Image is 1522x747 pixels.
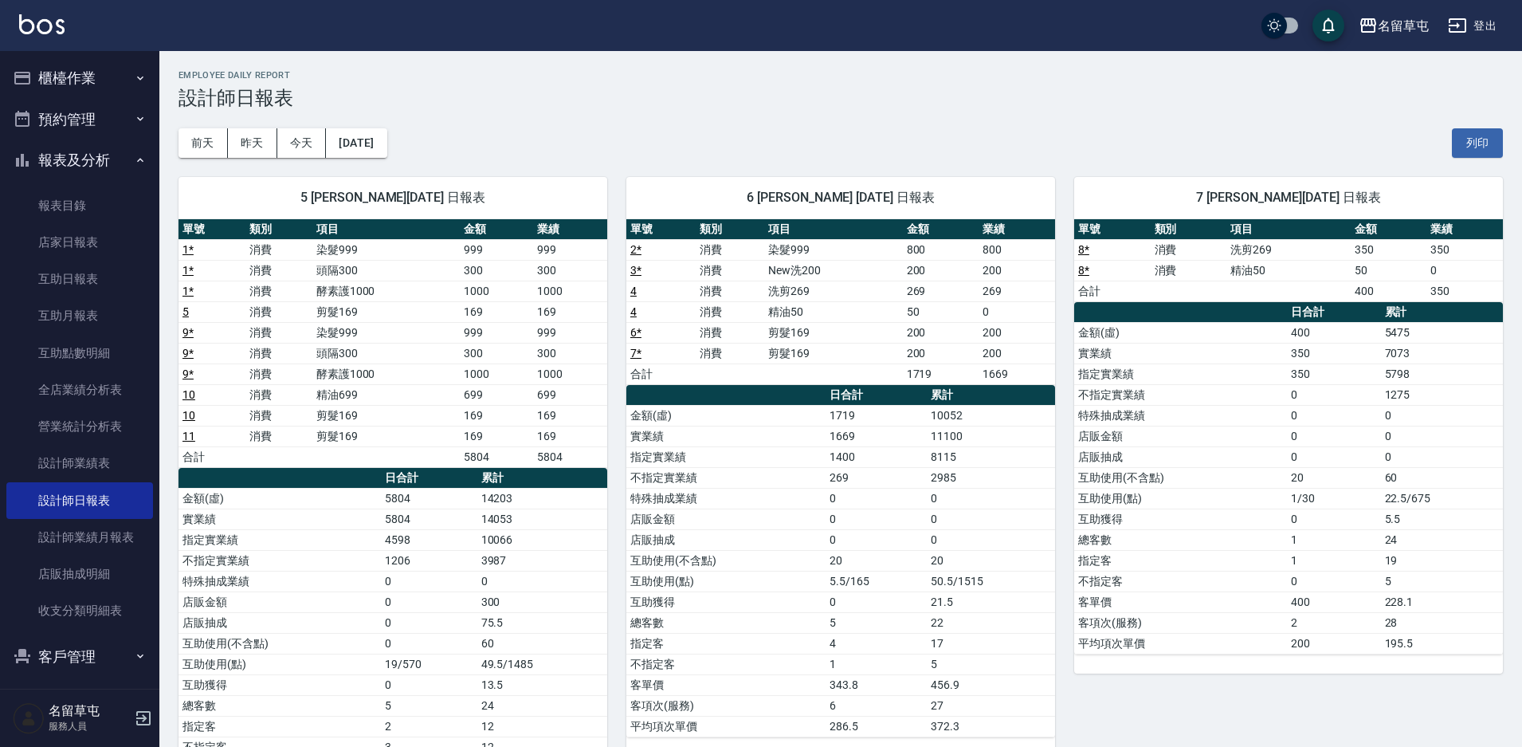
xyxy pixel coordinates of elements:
[1287,405,1381,426] td: 0
[1287,488,1381,509] td: 1/30
[626,633,826,654] td: 指定客
[182,388,195,401] a: 10
[1381,467,1503,488] td: 60
[245,384,312,405] td: 消費
[178,509,381,529] td: 實業績
[178,446,245,467] td: 合計
[1074,322,1287,343] td: 金額(虛)
[1287,633,1381,654] td: 200
[826,571,927,592] td: 5.5/165
[381,488,477,509] td: 5804
[1151,219,1227,240] th: 類別
[1287,467,1381,488] td: 20
[626,695,826,716] td: 客項次(服務)
[6,140,153,181] button: 報表及分析
[1351,239,1427,260] td: 350
[477,571,607,592] td: 0
[381,674,477,695] td: 0
[1074,281,1151,301] td: 合計
[927,592,1055,612] td: 21.5
[1378,16,1429,36] div: 名留草屯
[826,426,927,446] td: 1669
[1074,509,1287,529] td: 互助獲得
[381,654,477,674] td: 19/570
[178,592,381,612] td: 店販金額
[245,281,312,301] td: 消費
[312,322,460,343] td: 染髮999
[477,612,607,633] td: 75.5
[764,239,902,260] td: 染髮999
[979,219,1055,240] th: 業績
[1351,281,1427,301] td: 400
[764,343,902,364] td: 剪髮169
[927,716,1055,737] td: 372.3
[1381,509,1503,529] td: 5.5
[1426,281,1503,301] td: 350
[1226,219,1351,240] th: 項目
[626,592,826,612] td: 互助獲得
[178,571,381,592] td: 特殊抽成業績
[696,281,765,301] td: 消費
[1074,571,1287,592] td: 不指定客
[1074,529,1287,550] td: 總客數
[460,219,534,240] th: 金額
[1074,592,1287,612] td: 客單價
[312,405,460,426] td: 剪髮169
[381,695,477,716] td: 5
[245,364,312,384] td: 消費
[626,219,1055,385] table: a dense table
[533,260,607,281] td: 300
[626,529,826,550] td: 店販抽成
[178,128,228,158] button: 前天
[460,239,534,260] td: 999
[1426,260,1503,281] td: 0
[764,260,902,281] td: New洗200
[626,364,696,384] td: 合計
[826,446,927,467] td: 1400
[477,716,607,737] td: 12
[1287,612,1381,633] td: 2
[477,695,607,716] td: 24
[477,488,607,509] td: 14203
[312,281,460,301] td: 酵素護1000
[1074,384,1287,405] td: 不指定實業績
[1287,426,1381,446] td: 0
[1093,190,1484,206] span: 7 [PERSON_NAME][DATE] 日報表
[826,467,927,488] td: 269
[1287,364,1381,384] td: 350
[1074,219,1151,240] th: 單號
[381,716,477,737] td: 2
[1381,343,1503,364] td: 7073
[245,219,312,240] th: 類別
[6,99,153,140] button: 預約管理
[178,488,381,509] td: 金額(虛)
[1312,10,1344,41] button: save
[1287,509,1381,529] td: 0
[1287,571,1381,592] td: 0
[696,239,765,260] td: 消費
[477,529,607,550] td: 10066
[312,260,460,281] td: 頭隔300
[826,674,927,695] td: 343.8
[1426,219,1503,240] th: 業績
[826,695,927,716] td: 6
[1352,10,1435,42] button: 名留草屯
[460,364,534,384] td: 1000
[903,343,979,364] td: 200
[182,409,195,422] a: 10
[1381,550,1503,571] td: 19
[6,261,153,297] a: 互助日報表
[1381,571,1503,592] td: 5
[178,70,1503,81] h2: Employee Daily Report
[460,426,534,446] td: 169
[927,509,1055,529] td: 0
[6,556,153,592] a: 店販抽成明細
[927,385,1055,406] th: 累計
[826,385,927,406] th: 日合計
[178,633,381,654] td: 互助使用(不含點)
[6,372,153,408] a: 全店業績分析表
[460,446,534,467] td: 5804
[1381,364,1503,384] td: 5798
[1351,260,1427,281] td: 50
[645,190,1036,206] span: 6 [PERSON_NAME] [DATE] 日報表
